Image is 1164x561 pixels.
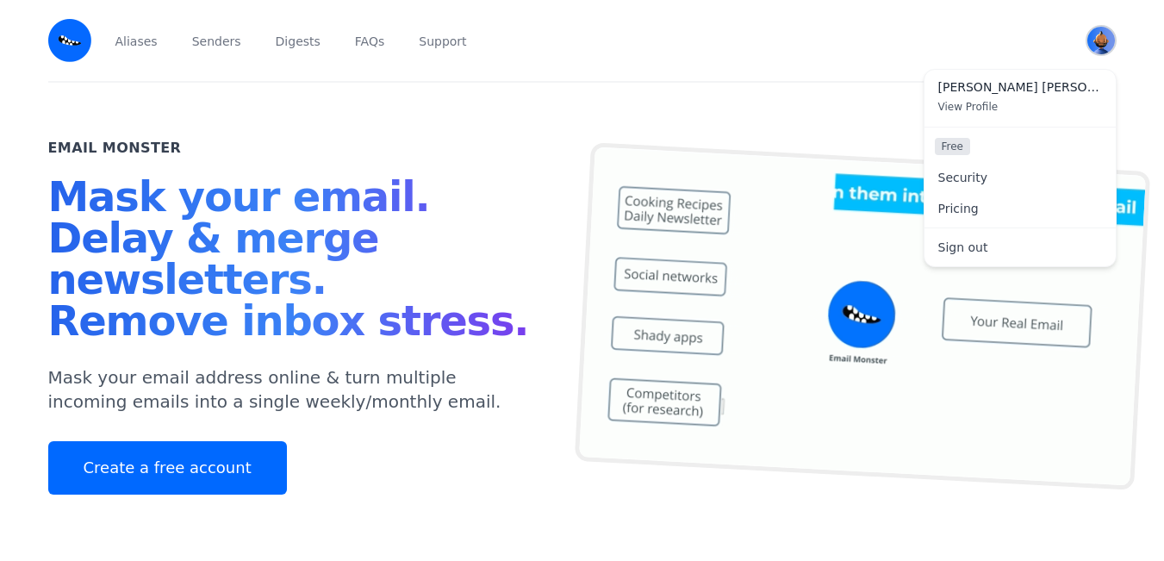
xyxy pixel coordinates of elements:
[924,193,1116,224] a: Pricing
[48,176,541,348] h1: Mask your email. Delay & merge newsletters. Remove inbox stress.
[938,101,999,113] span: View Profile
[48,138,182,159] h2: Email Monster
[924,70,1116,127] a: [PERSON_NAME] [PERSON_NAME] View Profile
[938,80,1102,96] span: [PERSON_NAME] [PERSON_NAME]
[1087,27,1115,54] img: Ronnie Mark's Avatar
[935,138,970,155] span: Free
[924,162,1116,193] a: Security
[48,365,541,414] p: Mask your email address online & turn multiple incoming emails into a single weekly/monthly email.
[924,232,1116,263] a: Sign out
[574,142,1149,490] img: temp mail, free temporary mail, Temporary Email
[48,19,91,62] img: Email Monster
[48,441,287,495] a: Create a free account
[1086,25,1117,56] button: User menu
